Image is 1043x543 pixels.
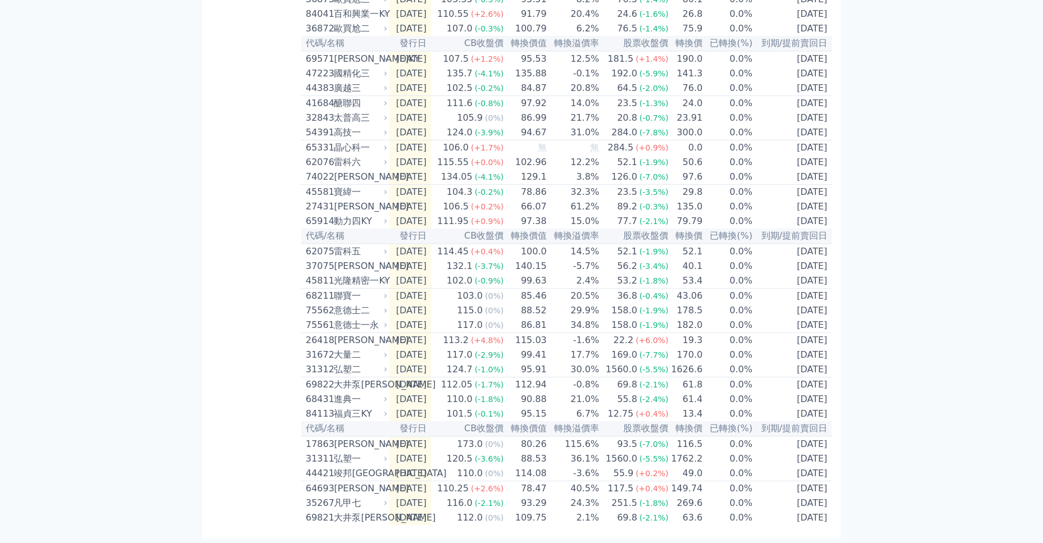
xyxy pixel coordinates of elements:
[640,128,669,137] span: (-7.8%)
[306,67,331,80] div: 47223
[435,156,471,169] div: 115.55
[669,96,703,111] td: 24.0
[455,318,485,332] div: 117.0
[306,289,331,303] div: 68211
[475,69,504,78] span: (-4.1%)
[389,81,431,96] td: [DATE]
[445,259,475,273] div: 132.1
[334,289,385,303] div: 聯寶一
[306,156,331,169] div: 62076
[640,306,669,315] span: (-1.9%)
[753,7,832,21] td: [DATE]
[615,289,640,303] div: 36.8
[389,170,431,185] td: [DATE]
[471,336,504,345] span: (+4.8%)
[301,229,389,244] th: 代碼/名稱
[669,21,703,36] td: 75.9
[615,7,640,21] div: 24.6
[389,362,431,377] td: [DATE]
[703,333,753,348] td: 0.0%
[445,274,475,288] div: 102.0
[703,229,753,244] th: 已轉換(%)
[615,274,640,288] div: 53.2
[640,321,669,330] span: (-1.9%)
[475,276,504,285] span: (-0.9%)
[669,259,703,273] td: 40.1
[431,36,504,51] th: CB收盤價
[609,304,640,317] div: 158.0
[475,350,504,359] span: (-2.9%)
[504,377,547,393] td: 112.94
[306,97,331,110] div: 41684
[504,81,547,96] td: 84.87
[753,289,832,304] td: [DATE]
[703,51,753,66] td: 0.0%
[334,363,385,376] div: 弘塑二
[669,318,703,333] td: 182.0
[485,291,504,300] span: (0%)
[504,155,547,170] td: 102.96
[547,170,600,185] td: 3.8%
[475,128,504,137] span: (-3.9%)
[334,304,385,317] div: 意德士二
[669,111,703,125] td: 23.91
[334,126,385,139] div: 高技一
[703,362,753,377] td: 0.0%
[669,66,703,81] td: 141.3
[640,350,669,359] span: (-7.7%)
[640,188,669,197] span: (-3.5%)
[547,273,600,289] td: 2.4%
[547,111,600,125] td: 21.7%
[334,52,385,66] div: [PERSON_NAME]KY
[389,303,431,318] td: [DATE]
[485,321,504,330] span: (0%)
[753,199,832,214] td: [DATE]
[445,67,475,80] div: 135.7
[753,170,832,185] td: [DATE]
[334,141,385,154] div: 晶心科一
[669,214,703,229] td: 79.79
[389,214,431,229] td: [DATE]
[703,21,753,36] td: 0.0%
[445,185,475,199] div: 104.3
[640,291,669,300] span: (-0.4%)
[504,51,547,66] td: 95.53
[753,333,832,348] td: [DATE]
[640,84,669,93] span: (-2.0%)
[615,259,640,273] div: 56.2
[640,247,669,256] span: (-1.9%)
[753,21,832,36] td: [DATE]
[471,10,504,19] span: (+2.6%)
[301,36,389,51] th: 代碼/名稱
[334,348,385,362] div: 大量二
[703,36,753,51] th: 已轉換(%)
[389,185,431,200] td: [DATE]
[547,125,600,140] td: 31.0%
[389,273,431,289] td: [DATE]
[636,54,668,63] span: (+1.4%)
[636,336,668,345] span: (+6.0%)
[445,348,475,362] div: 117.0
[455,304,485,317] div: 115.0
[590,142,599,153] span: 無
[471,54,504,63] span: (+1.2%)
[504,273,547,289] td: 99.63
[504,7,547,21] td: 91.79
[753,214,832,229] td: [DATE]
[547,21,600,36] td: 6.2%
[306,318,331,332] div: 75561
[334,170,385,184] div: [PERSON_NAME]
[609,170,640,184] div: 126.0
[547,81,600,96] td: 20.8%
[669,155,703,170] td: 50.6
[615,200,640,213] div: 89.2
[389,318,431,333] td: [DATE]
[389,289,431,304] td: [DATE]
[703,273,753,289] td: 0.0%
[504,229,547,244] th: 轉換價值
[389,199,431,214] td: [DATE]
[538,142,547,153] span: 無
[669,185,703,200] td: 29.8
[669,289,703,304] td: 43.06
[441,52,471,66] div: 107.5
